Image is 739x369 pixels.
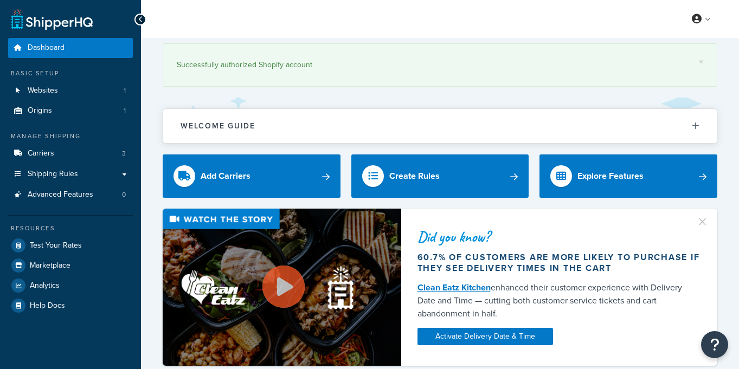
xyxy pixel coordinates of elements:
[30,261,70,270] span: Marketplace
[417,252,701,274] div: 60.7% of customers are more likely to purchase if they see delivery times in the cart
[28,149,54,158] span: Carriers
[30,281,60,290] span: Analytics
[8,144,133,164] a: Carriers3
[122,190,126,199] span: 0
[8,256,133,275] a: Marketplace
[177,57,703,73] div: Successfully authorized Shopify account
[8,132,133,141] div: Manage Shipping
[8,144,133,164] li: Carriers
[417,281,701,320] div: enhanced their customer experience with Delivery Date and Time — cutting both customer service ti...
[122,149,126,158] span: 3
[8,81,133,101] li: Websites
[8,164,133,184] a: Shipping Rules
[8,81,133,101] a: Websites1
[699,57,703,66] a: ×
[30,301,65,310] span: Help Docs
[417,281,491,294] a: Clean Eatz Kitchen
[417,328,553,345] a: Activate Delivery Date & Time
[163,154,340,198] a: Add Carriers
[577,169,644,184] div: Explore Features
[30,241,82,250] span: Test Your Rates
[163,109,717,143] button: Welcome Guide
[8,276,133,295] a: Analytics
[8,296,133,315] a: Help Docs
[28,106,52,115] span: Origins
[28,190,93,199] span: Advanced Features
[701,331,728,358] button: Open Resource Center
[539,154,717,198] a: Explore Features
[28,170,78,179] span: Shipping Rules
[417,229,701,244] div: Did you know?
[8,236,133,255] a: Test Your Rates
[124,106,126,115] span: 1
[8,101,133,121] li: Origins
[8,185,133,205] li: Advanced Features
[201,169,250,184] div: Add Carriers
[8,69,133,78] div: Basic Setup
[351,154,529,198] a: Create Rules
[8,224,133,233] div: Resources
[124,86,126,95] span: 1
[28,43,65,53] span: Dashboard
[163,209,401,366] img: Video thumbnail
[8,38,133,58] a: Dashboard
[181,122,255,130] h2: Welcome Guide
[8,101,133,121] a: Origins1
[389,169,440,184] div: Create Rules
[28,86,58,95] span: Websites
[8,185,133,205] a: Advanced Features0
